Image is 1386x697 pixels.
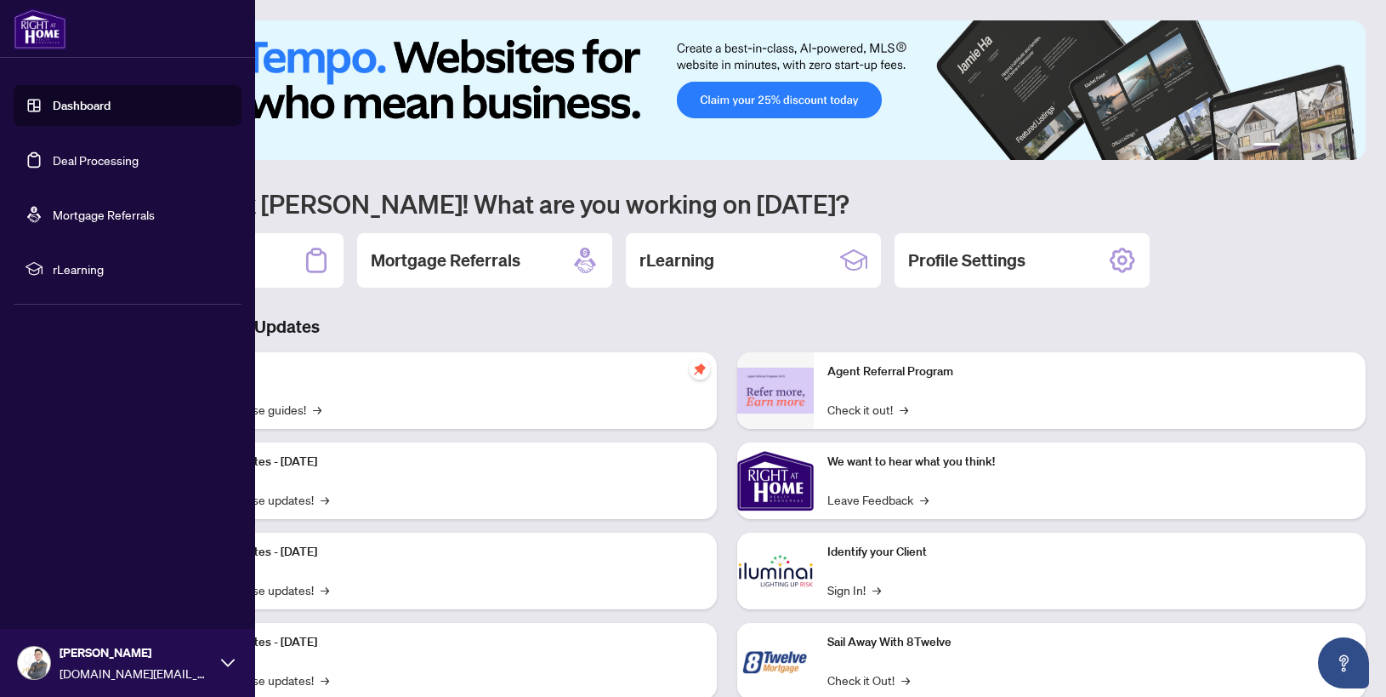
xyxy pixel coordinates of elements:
button: Open asap [1318,637,1369,688]
span: [DOMAIN_NAME][EMAIL_ADDRESS][DOMAIN_NAME] [60,664,213,683]
button: 4 [1315,143,1321,150]
span: rLearning [53,260,230,278]
button: 1 [1253,143,1281,150]
button: 3 [1301,143,1308,150]
a: Dashboard [53,98,111,113]
span: [PERSON_NAME] [60,643,213,662]
button: 5 [1328,143,1335,150]
span: pushpin [690,359,710,380]
button: 2 [1287,143,1294,150]
a: Deal Processing [53,152,139,168]
img: logo [14,9,66,49]
img: Profile Icon [18,647,50,679]
a: Mortgage Referrals [53,207,155,222]
button: 6 [1342,143,1349,150]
